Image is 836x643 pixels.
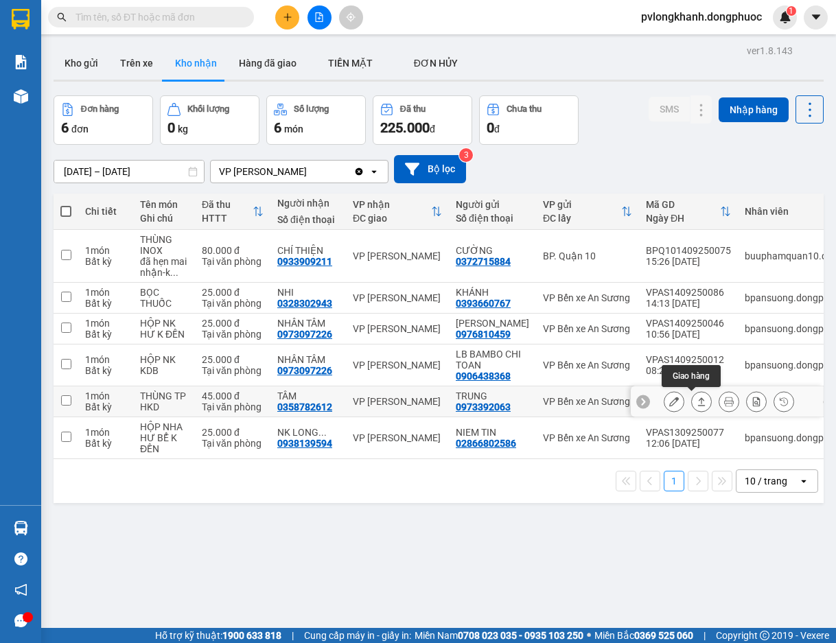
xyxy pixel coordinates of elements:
[187,104,229,114] div: Khối lượng
[277,390,339,401] div: TÂM
[140,318,188,329] div: HỘP NK
[54,161,204,183] input: Select a date range.
[456,390,529,401] div: TRUNG
[85,329,126,340] div: Bất kỳ
[202,401,264,412] div: Tại văn phòng
[430,124,435,135] span: đ
[294,104,329,114] div: Số lượng
[140,365,188,376] div: KDB
[353,166,364,177] svg: Clear value
[543,292,632,303] div: VP Bến xe An Sương
[760,631,769,640] span: copyright
[85,401,126,412] div: Bất kỳ
[155,628,281,643] span: Hỗ trợ kỹ thuật:
[456,298,511,309] div: 0393660767
[314,12,324,22] span: file-add
[308,165,310,178] input: Selected VP Long Khánh.
[277,354,339,365] div: NHÂN TÂM
[543,199,621,210] div: VP gửi
[456,329,511,340] div: 0976810459
[810,11,822,23] span: caret-down
[71,124,89,135] span: đơn
[646,287,731,298] div: VPAS1409250086
[804,5,828,30] button: caret-down
[140,421,188,432] div: HỘP NHA
[76,10,237,25] input: Tìm tên, số ĐT hoặc mã đơn
[328,58,373,69] span: TIỀN MẶT
[164,47,228,80] button: Kho nhận
[266,95,366,145] button: Số lượng6món
[543,213,621,224] div: ĐC lấy
[219,165,307,178] div: VP [PERSON_NAME]
[798,476,809,487] svg: open
[85,390,126,401] div: 1 món
[140,432,188,454] div: HƯ BỂ K ĐỀN
[277,245,339,256] div: CHÍ THIỆN
[346,194,449,230] th: Toggle SortBy
[459,148,473,162] sup: 3
[277,438,332,449] div: 0938139594
[339,5,363,30] button: aim
[167,119,175,136] span: 0
[202,256,264,267] div: Tại văn phòng
[277,401,332,412] div: 0358782612
[456,401,511,412] div: 0973392063
[14,583,27,596] span: notification
[14,55,28,69] img: solution-icon
[779,11,791,23] img: icon-new-feature
[646,354,731,365] div: VPAS1409250012
[85,256,126,267] div: Bất kỳ
[195,194,270,230] th: Toggle SortBy
[81,104,119,114] div: Đơn hàng
[456,371,511,382] div: 0906438368
[202,199,253,210] div: Đã thu
[587,633,591,638] span: ⚪️
[646,365,731,376] div: 08:21 [DATE]
[202,354,264,365] div: 25.000 đ
[277,318,339,329] div: NHÂN TÂM
[458,630,583,641] strong: 0708 023 035 - 0935 103 250
[414,58,458,69] span: ĐƠN HỦY
[140,390,188,401] div: THÙNG TP
[140,199,188,210] div: Tên món
[646,199,720,210] div: Mã GD
[664,391,684,412] div: Sửa đơn hàng
[456,427,529,438] div: NIEM TIN
[353,323,442,334] div: VP [PERSON_NAME]
[543,360,632,371] div: VP Bến xe An Sương
[14,614,27,627] span: message
[109,47,164,80] button: Trên xe
[140,329,188,340] div: HƯ K ĐỀN
[85,245,126,256] div: 1 món
[202,390,264,401] div: 45.000 đ
[394,155,466,183] button: Bộ lọc
[202,365,264,376] div: Tại văn phòng
[178,124,188,135] span: kg
[202,427,264,438] div: 25.000 đ
[284,124,303,135] span: món
[222,630,281,641] strong: 1900 633 818
[456,349,529,371] div: LB BAMBO CHI TOAN
[369,166,380,177] svg: open
[594,628,693,643] span: Miền Bắc
[543,323,632,334] div: VP Bến xe An Sương
[140,287,188,309] div: BỌC THUỐC
[202,438,264,449] div: Tại văn phòng
[353,360,442,371] div: VP [PERSON_NAME]
[277,214,339,225] div: Số điện thoại
[140,234,188,256] div: THÙNG INOX
[353,250,442,261] div: VP [PERSON_NAME]
[664,471,684,491] button: 1
[456,245,529,256] div: CƯỜNG
[646,213,720,224] div: Ngày ĐH
[353,396,442,407] div: VP [PERSON_NAME]
[415,628,583,643] span: Miền Nam
[277,365,332,376] div: 0973097226
[353,213,431,224] div: ĐC giao
[691,391,712,412] div: Giao hàng
[277,298,332,309] div: 0328302943
[634,630,693,641] strong: 0369 525 060
[292,628,294,643] span: |
[85,287,126,298] div: 1 món
[85,298,126,309] div: Bất kỳ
